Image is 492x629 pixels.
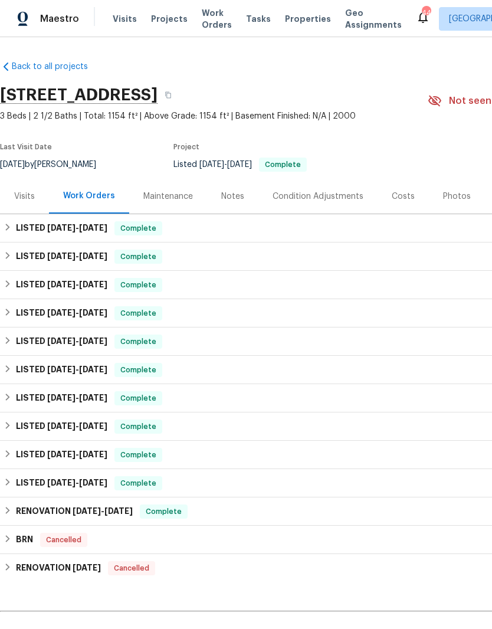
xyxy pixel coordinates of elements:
span: [DATE] [79,252,107,260]
span: [DATE] [104,507,133,515]
span: Listed [173,160,307,169]
span: - [47,450,107,458]
span: [DATE] [79,224,107,232]
span: [DATE] [47,309,76,317]
span: [DATE] [79,337,107,345]
div: Maintenance [143,191,193,202]
span: [DATE] [227,160,252,169]
span: [DATE] [47,337,76,345]
span: - [47,422,107,430]
span: - [199,160,252,169]
span: Complete [116,251,161,263]
span: [DATE] [47,422,76,430]
h6: LISTED [16,250,107,264]
span: [DATE] [79,365,107,374]
span: Visits [113,13,137,25]
h6: LISTED [16,221,107,235]
h6: RENOVATION [16,504,133,519]
span: Cancelled [109,562,154,574]
h6: BRN [16,533,33,547]
span: [DATE] [79,422,107,430]
span: Work Orders [202,7,232,31]
span: Projects [151,13,188,25]
div: Costs [392,191,415,202]
span: [DATE] [79,479,107,487]
span: - [47,224,107,232]
button: Copy Address [158,84,179,106]
div: Photos [443,191,471,202]
span: Complete [141,506,186,517]
h6: LISTED [16,306,107,320]
span: - [47,394,107,402]
span: [DATE] [79,394,107,402]
span: Complete [116,364,161,376]
span: Complete [116,279,161,291]
span: [DATE] [73,507,101,515]
span: [DATE] [79,280,107,289]
span: - [47,479,107,487]
span: [DATE] [47,224,76,232]
span: - [47,309,107,317]
span: Project [173,143,199,150]
span: [DATE] [73,564,101,572]
span: Complete [260,161,306,168]
span: - [47,337,107,345]
span: [DATE] [47,280,76,289]
span: - [47,365,107,374]
h6: LISTED [16,420,107,434]
h6: LISTED [16,391,107,405]
span: - [47,280,107,289]
span: [DATE] [47,252,76,260]
span: Maestro [40,13,79,25]
span: Complete [116,222,161,234]
div: Visits [14,191,35,202]
h6: RENOVATION [16,561,101,575]
span: Complete [116,477,161,489]
span: - [47,252,107,260]
div: 44 [422,7,430,19]
h6: LISTED [16,278,107,292]
h6: LISTED [16,476,107,490]
span: Tasks [246,15,271,23]
div: Notes [221,191,244,202]
span: [DATE] [79,309,107,317]
span: Complete [116,392,161,404]
span: [DATE] [199,160,224,169]
span: [DATE] [47,450,76,458]
span: [DATE] [47,479,76,487]
div: Condition Adjustments [273,191,363,202]
span: Geo Assignments [345,7,402,31]
h6: LISTED [16,335,107,349]
div: Work Orders [63,190,115,202]
h6: LISTED [16,363,107,377]
span: Complete [116,421,161,433]
span: Cancelled [41,534,86,546]
span: Complete [116,336,161,348]
span: Properties [285,13,331,25]
span: [DATE] [79,450,107,458]
h6: LISTED [16,448,107,462]
span: [DATE] [47,394,76,402]
span: Complete [116,307,161,319]
span: Complete [116,449,161,461]
span: - [73,507,133,515]
span: [DATE] [47,365,76,374]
